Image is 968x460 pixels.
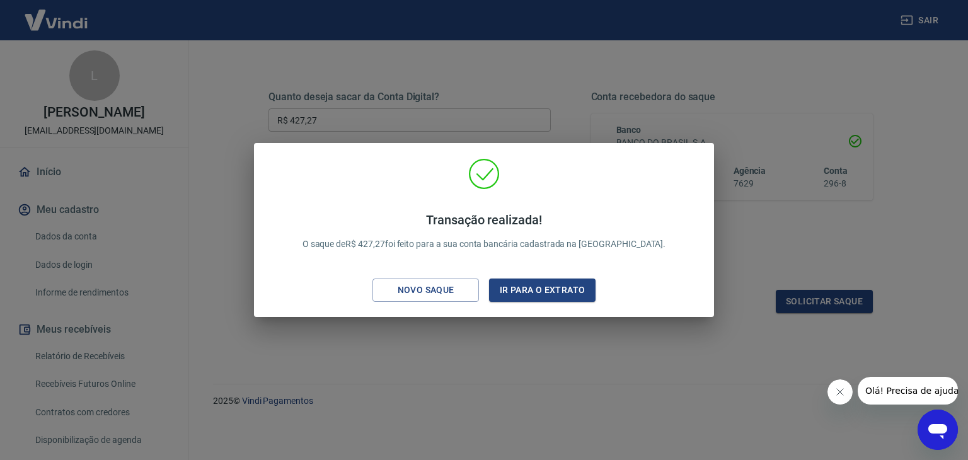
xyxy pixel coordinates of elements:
span: Olá! Precisa de ajuda? [8,9,106,19]
iframe: Mensagem da empresa [858,377,958,405]
iframe: Botão para abrir a janela de mensagens [918,410,958,450]
iframe: Fechar mensagem [827,379,853,405]
button: Ir para o extrato [489,279,596,302]
h4: Transação realizada! [302,212,666,227]
button: Novo saque [372,279,479,302]
p: O saque de R$ 427,27 foi feito para a sua conta bancária cadastrada na [GEOGRAPHIC_DATA]. [302,212,666,251]
div: Novo saque [383,282,470,298]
